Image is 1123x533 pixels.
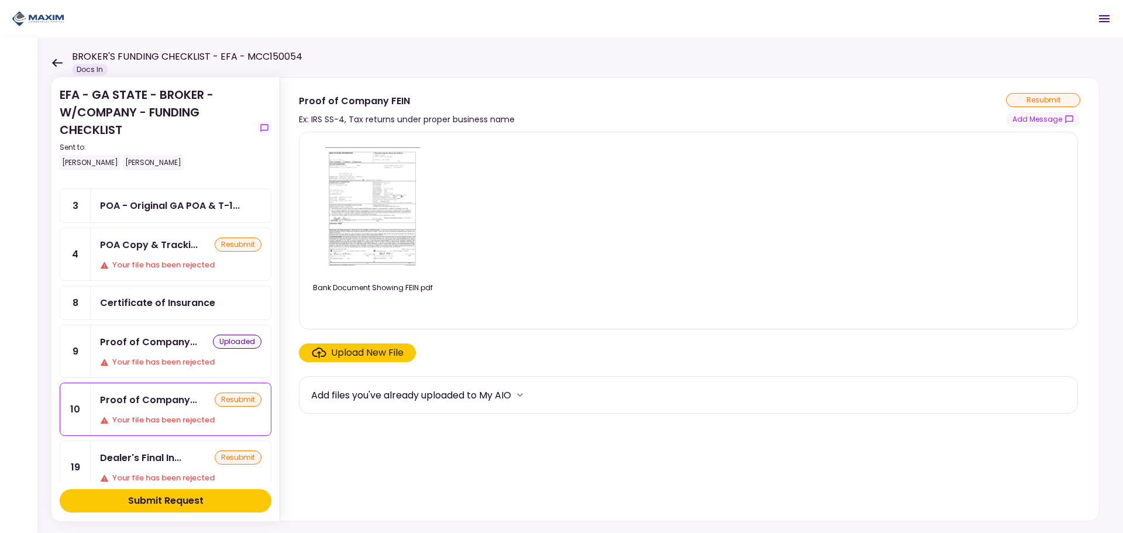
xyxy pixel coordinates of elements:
div: Your file has been rejected [100,356,261,368]
div: [PERSON_NAME] [123,155,184,170]
div: 3 [60,189,91,222]
a: 9Proof of Company OwnershipuploadedYour file has been rejected [60,325,271,378]
a: 19Dealer's Final InvoiceresubmitYour file has been rejected [60,441,271,494]
div: 10 [60,383,91,435]
button: Submit Request [60,489,271,513]
h1: BROKER'S FUNDING CHECKLIST - EFA - MCC150054 [72,50,302,64]
div: resubmit [215,451,261,465]
div: Submit Request [128,494,204,508]
div: 4 [60,228,91,280]
div: Bank Document Showing FEIN.pdf [311,283,434,293]
a: 8Certificate of Insurance [60,286,271,320]
div: resubmit [215,393,261,407]
div: Your file has been rejected [100,259,261,271]
div: POA Copy & Tracking Receipt [100,238,198,252]
div: Your file has been rejected [100,414,261,426]
span: Click here to upload the required document [299,343,416,362]
button: more [511,386,529,404]
div: Add files you've already uploaded to My AIO [311,388,511,403]
button: Open menu [1090,5,1118,33]
div: uploaded [213,335,261,349]
button: show-messages [257,121,271,135]
div: resubmit [1006,93,1080,107]
img: Partner icon [12,10,64,27]
div: 9 [60,325,91,377]
div: Ex: IRS SS-4, Tax returns under proper business name [299,112,515,126]
div: Upload New File [331,346,404,360]
div: resubmit [215,238,261,252]
div: Dealer's Final Invoice [100,451,181,465]
button: show-messages [1006,112,1080,127]
div: Proof of Company FEINEx: IRS SS-4, Tax returns under proper business nameresubmitshow-messagesBan... [280,77,1100,521]
div: Docs In [72,64,108,75]
div: EFA - GA STATE - BROKER - W/COMPANY - FUNDING CHECKLIST [60,86,253,170]
div: Sent to: [60,142,253,153]
a: 3POA - Original GA POA & T-146 [60,188,271,223]
div: Proof of Company FEIN [100,393,197,407]
div: Proof of Company FEIN [299,94,515,108]
div: 8 [60,286,91,319]
div: Your file has been rejected [100,472,261,484]
div: Proof of Company Ownership [100,335,197,349]
div: POA - Original GA POA & T-146 [100,198,240,213]
div: 19 [60,441,91,493]
a: 10Proof of Company FEINresubmitYour file has been rejected [60,383,271,436]
div: Certificate of Insurance [100,295,215,310]
a: 4POA Copy & Tracking ReceiptresubmitYour file has been rejected [60,228,271,281]
div: [PERSON_NAME] [60,155,120,170]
